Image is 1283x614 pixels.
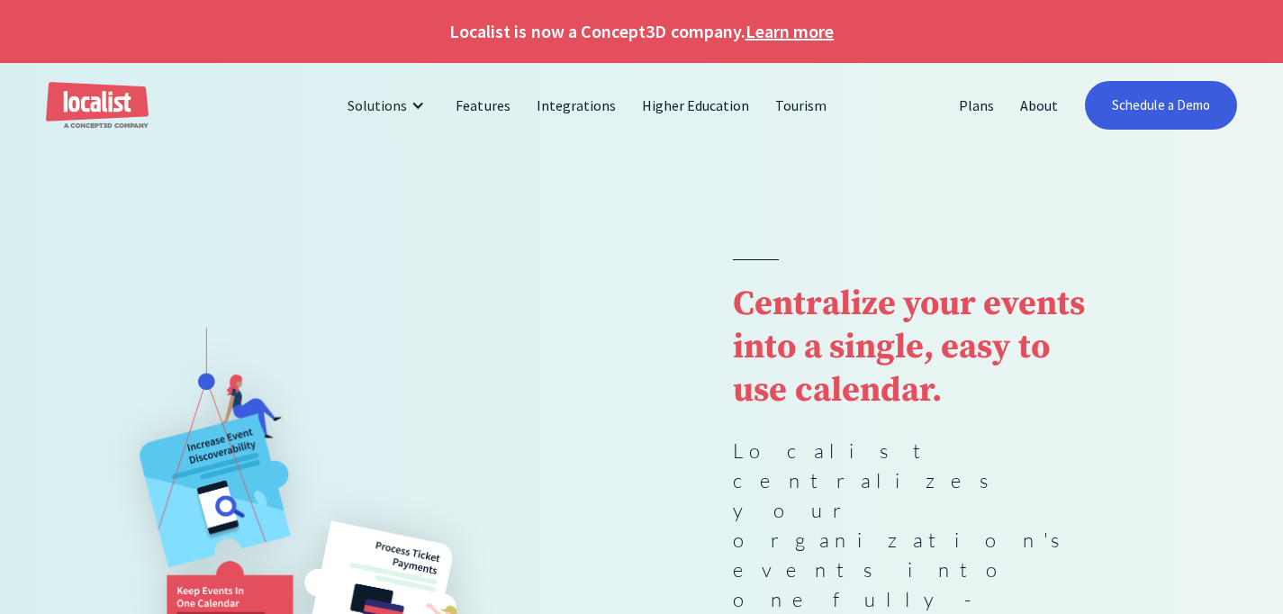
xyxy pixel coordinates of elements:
div: Solutions [334,84,443,127]
a: Tourism [763,84,840,127]
a: Features [443,84,523,127]
a: Integrations [524,84,629,127]
a: home [46,82,149,130]
a: About [1007,84,1071,127]
a: Higher Education [629,84,763,127]
a: Learn more [745,18,834,45]
a: Plans [946,84,1007,127]
a: Schedule a Demo [1085,81,1237,130]
div: Solutions [348,95,407,116]
strong: Centralize your events into a single, easy to use calendar. [733,283,1085,412]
